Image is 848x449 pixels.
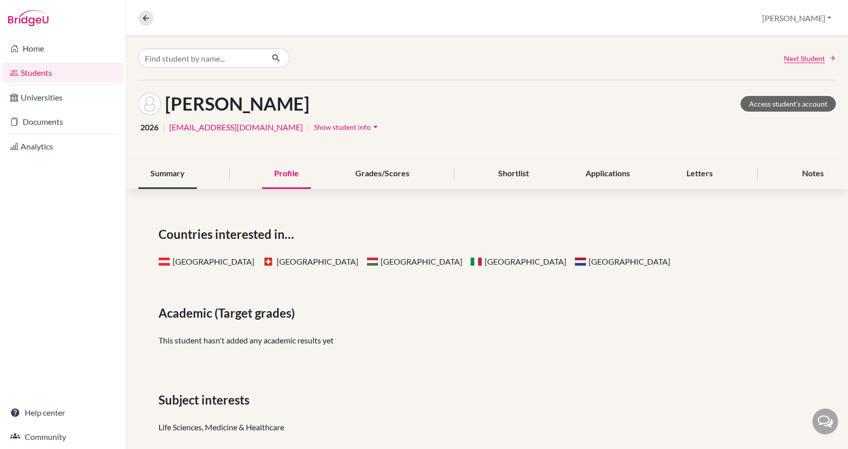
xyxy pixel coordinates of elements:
div: Applications [573,159,642,189]
a: [EMAIL_ADDRESS][DOMAIN_NAME] [169,121,303,133]
span: Netherlands [574,257,587,266]
img: Bridge-U [8,10,48,26]
span: [GEOGRAPHIC_DATA] [262,257,358,266]
a: Help center [2,403,124,423]
div: Grades/Scores [343,159,421,189]
span: 2026 [140,121,158,133]
div: Letters [674,159,725,189]
a: Universities [2,87,124,108]
span: Next Student [784,53,825,64]
span: [GEOGRAPHIC_DATA] [366,257,462,266]
h1: [PERSON_NAME] [165,93,309,115]
span: | [163,121,165,133]
span: Switzerland [262,257,275,266]
a: Next Student [784,53,836,64]
a: Analytics [2,136,124,157]
a: Students [2,63,124,83]
button: [PERSON_NAME] [758,9,836,28]
a: Community [2,427,124,447]
div: Shortlist [486,159,541,189]
i: arrow_drop_down [370,122,381,132]
span: Austria [158,257,171,266]
div: Summary [138,159,197,189]
span: [GEOGRAPHIC_DATA] [574,257,670,266]
a: Home [2,38,124,59]
input: Find student by name... [138,48,263,68]
span: [GEOGRAPHIC_DATA] [158,257,254,266]
span: Hungary [366,257,379,266]
img: Benedek Tóth's avatar [138,92,161,115]
span: Countries interested in… [158,225,298,243]
span: Academic (Target grades) [158,304,299,322]
div: Notes [790,159,836,189]
span: | [307,121,309,133]
a: Access student's account [740,96,836,112]
span: Italy [470,257,483,266]
span: Help [23,7,43,16]
a: Documents [2,112,124,132]
span: [GEOGRAPHIC_DATA] [470,257,566,266]
span: Show student info [314,123,370,131]
p: This student hasn't added any academic results yet [158,334,816,346]
button: Show student infoarrow_drop_down [313,119,381,135]
span: Subject interests [158,391,253,409]
div: Life Sciences, Medicine & Healthcare [158,421,816,433]
div: Profile [262,159,311,189]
